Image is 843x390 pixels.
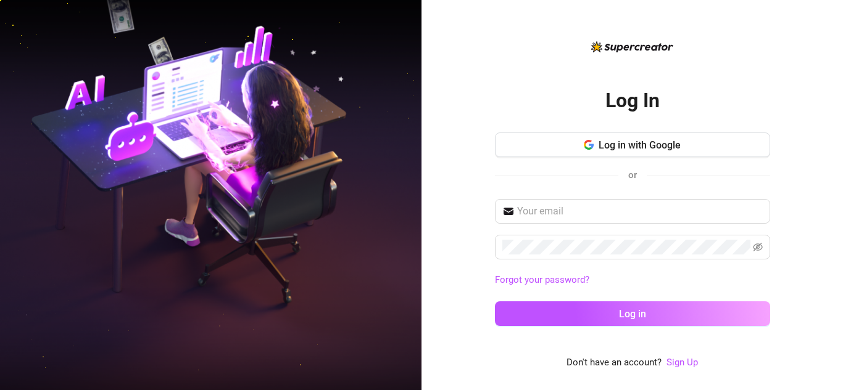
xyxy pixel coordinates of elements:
h2: Log In [605,88,660,113]
span: Log in with Google [599,139,681,151]
a: Forgot your password? [495,273,770,288]
a: Sign Up [667,355,698,370]
a: Sign Up [667,357,698,368]
a: Forgot your password? [495,274,589,285]
span: or [628,169,637,181]
button: Log in with Google [495,132,770,157]
img: logo-BBDzfeDw.svg [591,41,673,52]
span: Log in [619,308,646,320]
span: Don't have an account? [567,355,662,370]
button: Log in [495,301,770,326]
input: Your email [517,204,763,219]
span: eye-invisible [753,242,763,252]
